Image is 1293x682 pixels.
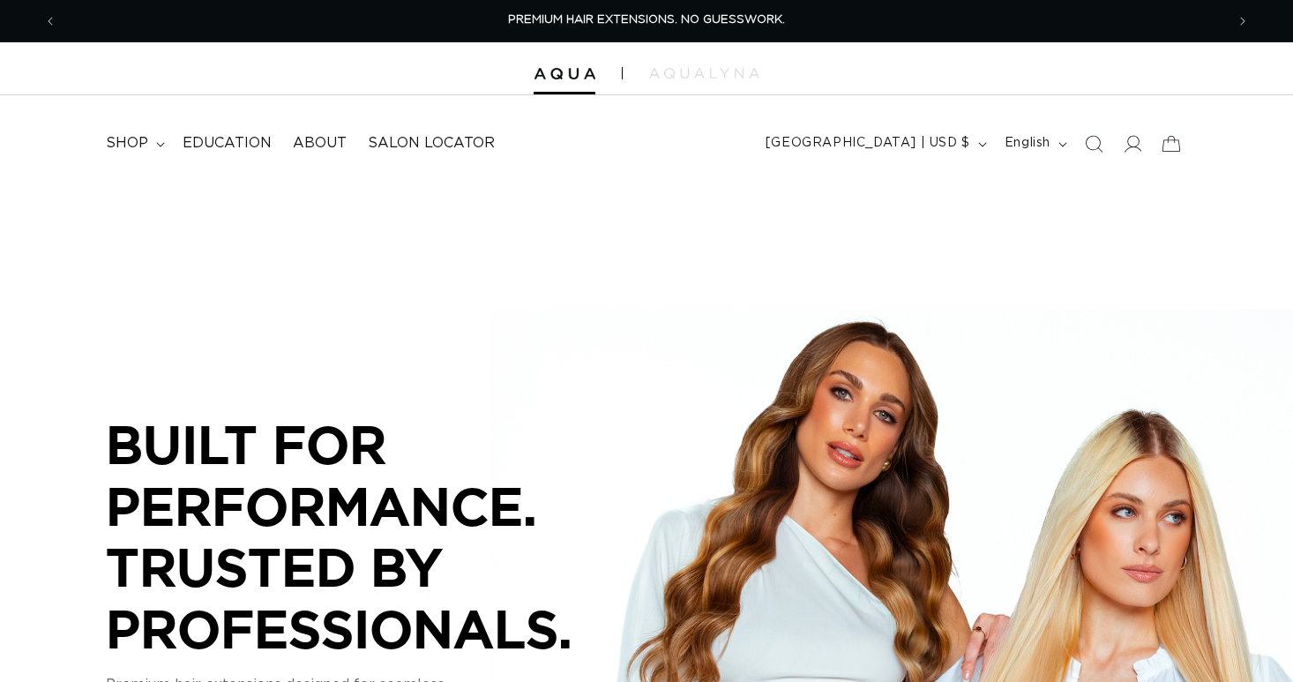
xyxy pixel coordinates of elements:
[172,124,282,163] a: Education
[183,134,272,153] span: Education
[95,124,172,163] summary: shop
[1074,124,1113,163] summary: Search
[534,68,595,80] img: Aqua Hair Extensions
[282,124,357,163] a: About
[1005,134,1050,153] span: English
[755,127,994,161] button: [GEOGRAPHIC_DATA] | USD $
[31,4,70,38] button: Previous announcement
[994,127,1074,161] button: English
[368,134,495,153] span: Salon Locator
[106,134,148,153] span: shop
[1223,4,1262,38] button: Next announcement
[508,14,785,26] span: PREMIUM HAIR EXTENSIONS. NO GUESSWORK.
[357,124,505,163] a: Salon Locator
[106,414,635,659] p: BUILT FOR PERFORMANCE. TRUSTED BY PROFESSIONALS.
[766,134,970,153] span: [GEOGRAPHIC_DATA] | USD $
[649,68,759,79] img: aqualyna.com
[293,134,347,153] span: About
